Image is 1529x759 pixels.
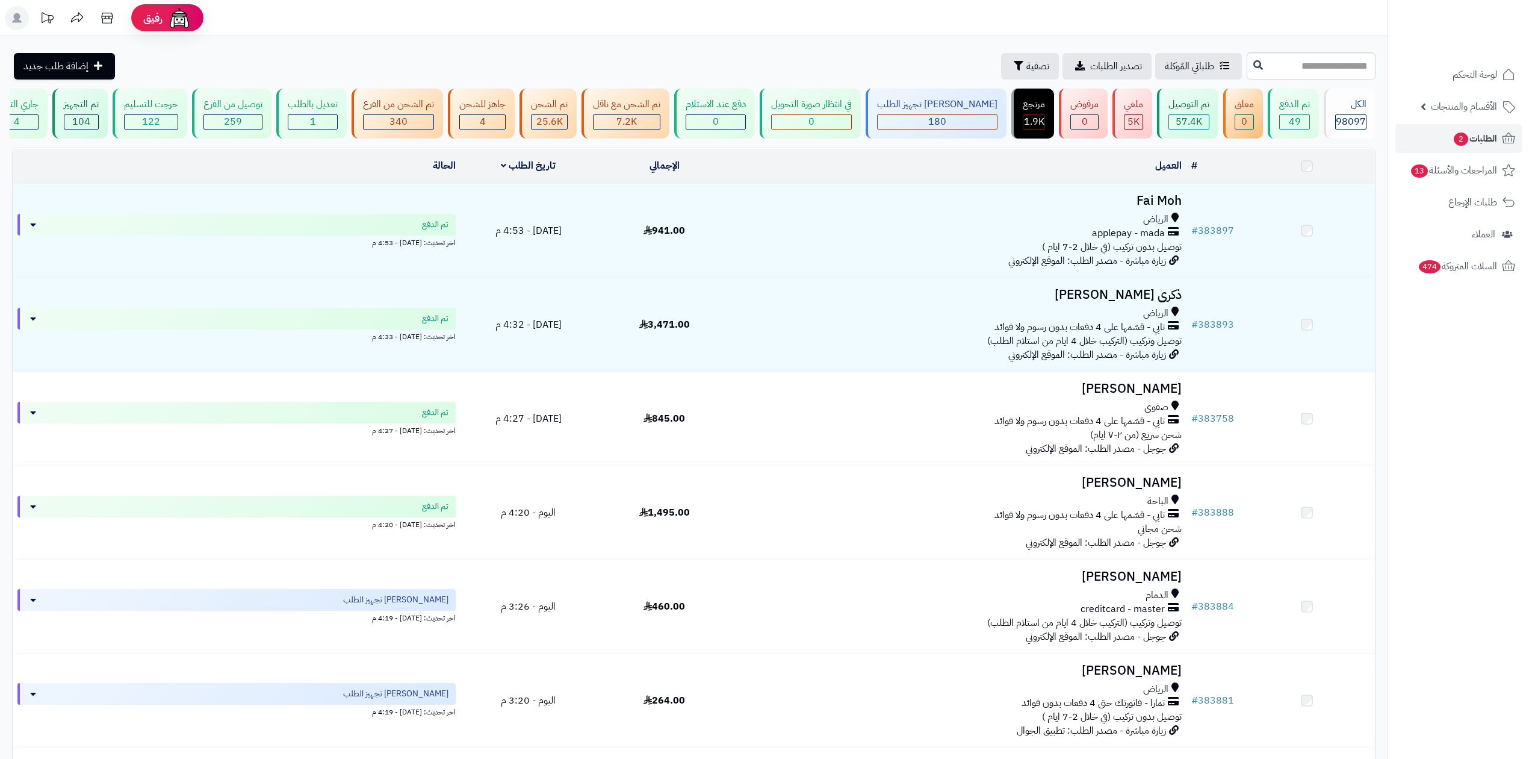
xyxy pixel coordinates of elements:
[125,115,178,129] div: 122
[686,115,745,129] div: 0
[17,517,456,530] div: اخر تحديث: [DATE] - 4:20 م
[1431,98,1497,115] span: الأقسام والمنتجات
[1395,60,1522,89] a: لوحة التحكم
[310,114,316,129] span: 1
[531,98,568,111] div: تم الشحن
[1191,505,1234,520] a: #383888
[495,411,562,426] span: [DATE] - 4:27 م
[1144,401,1168,414] span: صفوى
[1410,164,1429,178] span: 13
[616,114,637,129] span: 7.2K
[1191,223,1198,238] span: #
[501,599,556,614] span: اليوم - 3:26 م
[737,476,1182,490] h3: [PERSON_NAME]
[204,115,262,129] div: 259
[501,505,556,520] span: اليوم - 4:20 م
[579,89,672,139] a: تم الشحن مع ناقل 7.2K
[928,114,946,129] span: 180
[23,59,88,73] span: إضافة طلب جديد
[1191,599,1198,614] span: #
[1191,411,1198,426] span: #
[1168,98,1209,111] div: تم التوصيل
[1127,114,1140,129] span: 5K
[1082,114,1088,129] span: 0
[1024,114,1044,129] span: 1.9K
[1191,411,1234,426] a: #383758
[1026,59,1049,73] span: تصفية
[1023,115,1044,129] div: 1871
[203,98,262,111] div: توصيل من الفرع
[517,89,579,139] a: تم الشحن 25.6K
[17,236,456,248] div: اخر تحديث: [DATE] - 4:53 م
[1235,98,1254,111] div: معلق
[644,223,685,238] span: 941.00
[124,98,178,111] div: خرجت للتسليم
[644,693,685,708] span: 264.00
[288,98,338,111] div: تعديل بالطلب
[343,688,448,700] span: [PERSON_NAME] تجهيز الطلب
[1321,89,1378,139] a: الكل98097
[32,6,62,33] a: تحديثات المنصة
[349,89,445,139] a: تم الشحن من الفرع 340
[17,330,456,342] div: اخر تحديث: [DATE] - 4:33 م
[994,508,1165,522] span: تابي - قسّمها على 4 دفعات بدون رسوم ولا فوائد
[190,89,274,139] a: توصيل من الفرع 259
[1026,536,1166,550] span: جوجل - مصدر الطلب: الموقع الإلكتروني
[672,89,757,139] a: دفع عند الاستلام 0
[1070,98,1099,111] div: مرفوض
[1155,89,1221,139] a: تم التوصيل 57.4K
[1241,114,1247,129] span: 0
[1022,696,1165,710] span: تمارا - فاتورتك حتى 4 دفعات بدون فوائد
[142,114,160,129] span: 122
[274,89,349,139] a: تعديل بالطلب 1
[1336,114,1366,129] span: 98097
[445,89,517,139] a: جاهز للشحن 4
[1042,710,1182,724] span: توصيل بدون تركيب (في خلال 2-7 ايام )
[1143,307,1168,320] span: الرياض
[757,89,863,139] a: في انتظار صورة التحويل 0
[1191,599,1234,614] a: #383884
[1395,252,1522,281] a: السلات المتروكة474
[1155,158,1182,173] a: العميل
[363,98,434,111] div: تم الشحن من الفرع
[737,194,1182,208] h3: Fai Moh
[1176,114,1202,129] span: 57.4K
[1110,89,1155,139] a: ملغي 5K
[1191,158,1197,173] a: #
[644,411,685,426] span: 845.00
[1062,53,1152,80] a: تصدير الطلبات
[1042,240,1182,254] span: توصيل بدون تركيب (في خلال 2-7 ايام )
[1071,115,1098,129] div: 0
[1081,602,1165,616] span: creditcard - master
[1395,156,1522,185] a: المراجعات والأسئلة13
[1191,317,1234,332] a: #383893
[1447,9,1518,34] img: logo-2.png
[1280,115,1309,129] div: 49
[422,219,448,231] span: تم الدفع
[1335,98,1366,111] div: الكل
[1279,98,1310,111] div: تم الدفع
[143,11,163,25] span: رفيق
[1090,428,1182,442] span: شحن سريع (من ٢-٧ ايام)
[1395,188,1522,217] a: طلبات الإرجاع
[1146,589,1168,602] span: الدمام
[17,705,456,717] div: اخر تحديث: [DATE] - 4:19 م
[1143,682,1168,696] span: الرياض
[288,115,337,129] div: 1
[1092,226,1165,240] span: applepay - mada
[64,115,98,129] div: 104
[536,114,563,129] span: 25.6K
[64,98,99,111] div: تم التجهيز
[863,89,1009,139] a: [PERSON_NAME] تجهيز الطلب 180
[1023,98,1045,111] div: مرتجع
[1418,258,1497,275] span: السلات المتروكة
[433,158,456,173] a: الحالة
[495,223,562,238] span: [DATE] - 4:53 م
[987,616,1182,630] span: توصيل وتركيب (التركيب خلال 4 ايام من استلام الطلب)
[389,114,408,129] span: 340
[1448,194,1497,211] span: طلبات الإرجاع
[1191,505,1198,520] span: #
[1410,162,1497,179] span: المراجعات والأسئلة
[110,89,190,139] a: خرجت للتسليم 122
[594,115,660,129] div: 7222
